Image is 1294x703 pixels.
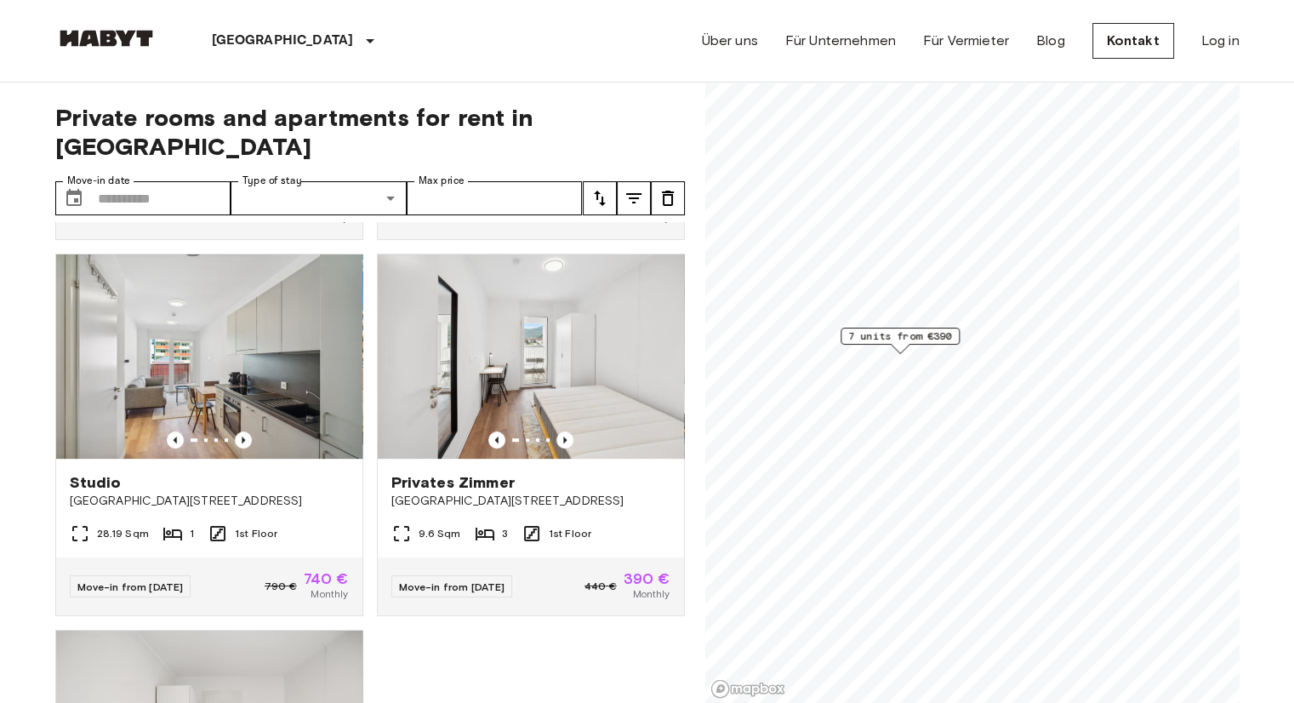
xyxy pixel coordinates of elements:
[710,679,785,699] a: Mapbox logo
[56,254,362,459] img: Marketing picture of unit AT-21-001-012-01
[265,579,297,594] span: 790 €
[488,432,505,449] button: Previous image
[651,181,685,215] button: tune
[624,571,670,586] span: 390 €
[235,526,277,541] span: 1st Floor
[391,472,515,493] span: Privates Zimmer
[1036,31,1065,51] a: Blog
[55,254,363,616] a: Marketing picture of unit AT-21-001-012-01Previous imagePrevious imageStudio[GEOGRAPHIC_DATA][STR...
[242,174,302,188] label: Type of stay
[785,31,896,51] a: Für Unternehmen
[1201,31,1240,51] a: Log in
[70,493,349,510] span: [GEOGRAPHIC_DATA][STREET_ADDRESS]
[1092,23,1174,59] a: Kontakt
[378,254,684,459] img: Marketing picture of unit AT-21-001-006-02
[97,526,149,541] span: 28.19 Sqm
[583,181,617,215] button: tune
[57,181,91,215] button: Choose date
[841,328,960,354] div: Map marker
[617,181,651,215] button: tune
[848,329,952,344] span: 7 units from €390
[419,174,465,188] label: Max price
[377,254,685,616] a: Marketing picture of unit AT-21-001-006-02Previous imagePrevious imagePrivates Zimmer[GEOGRAPHIC_...
[304,571,349,586] span: 740 €
[235,432,252,449] button: Previous image
[632,586,670,602] span: Monthly
[419,526,461,541] span: 9.6 Sqm
[70,472,122,493] span: Studio
[391,493,670,510] span: [GEOGRAPHIC_DATA][STREET_ADDRESS]
[77,580,184,593] span: Move-in from [DATE]
[55,30,157,47] img: Habyt
[702,31,758,51] a: Über uns
[502,526,508,541] span: 3
[556,432,573,449] button: Previous image
[549,526,591,541] span: 1st Floor
[167,432,184,449] button: Previous image
[212,31,354,51] p: [GEOGRAPHIC_DATA]
[584,579,617,594] span: 440 €
[190,526,194,541] span: 1
[399,580,505,593] span: Move-in from [DATE]
[67,174,130,188] label: Move-in date
[923,31,1009,51] a: Für Vermieter
[55,103,685,161] span: Private rooms and apartments for rent in [GEOGRAPHIC_DATA]
[311,586,348,602] span: Monthly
